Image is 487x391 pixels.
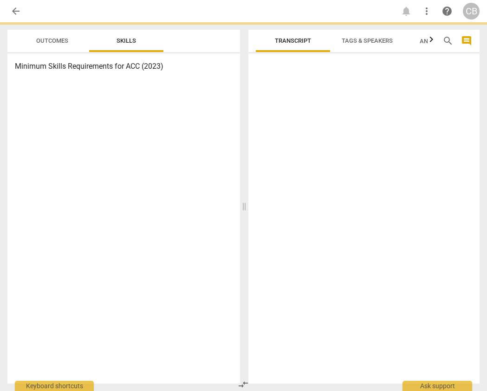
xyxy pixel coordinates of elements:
span: Transcript [275,37,311,44]
span: Tags & Speakers [342,37,393,44]
a: Help [439,3,455,20]
button: Search [441,33,455,48]
span: arrow_back [10,6,21,17]
h3: Minimum Skills Requirements for ACC (2023) [15,61,233,72]
div: Ask support [403,381,472,391]
span: more_vert [421,6,432,17]
span: help [442,6,453,17]
button: Show/Hide comments [459,33,474,48]
button: CB [463,3,480,20]
span: Skills [117,37,136,44]
span: Analytics [420,38,463,45]
div: Keyboard shortcuts [15,381,94,391]
span: comment [461,35,472,46]
span: search [442,35,454,46]
span: Outcomes [36,37,68,44]
span: compare_arrows [238,379,249,390]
